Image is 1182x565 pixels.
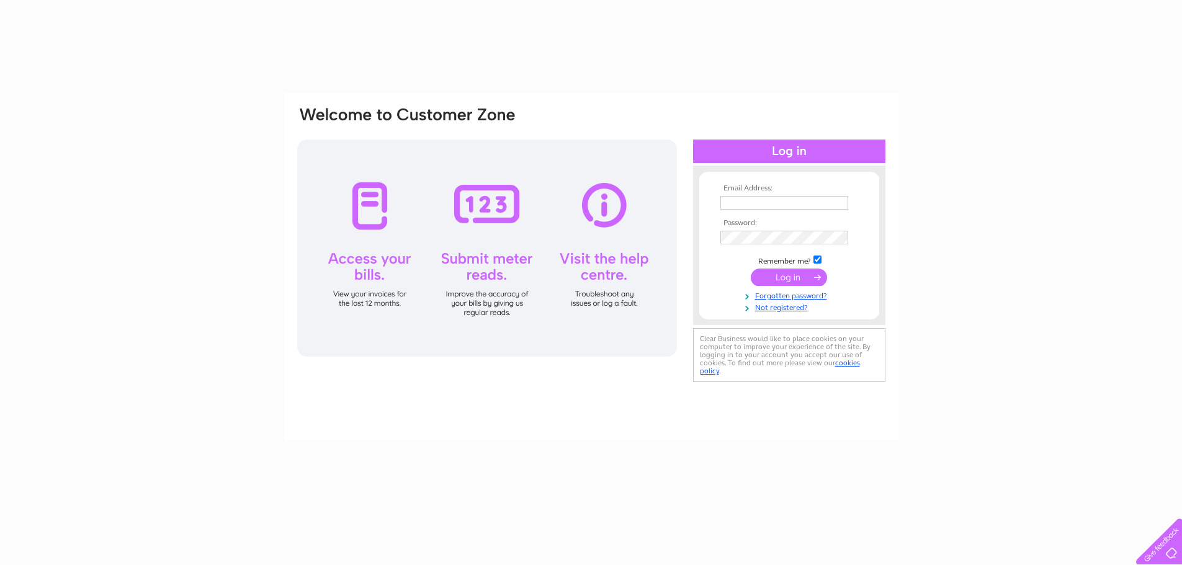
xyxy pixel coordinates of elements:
td: Remember me? [717,254,861,266]
a: Forgotten password? [720,289,861,301]
input: Submit [751,269,827,286]
th: Email Address: [717,184,861,193]
a: Not registered? [720,301,861,313]
a: cookies policy [700,358,860,375]
div: Clear Business would like to place cookies on your computer to improve your experience of the sit... [693,328,885,382]
th: Password: [717,219,861,228]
